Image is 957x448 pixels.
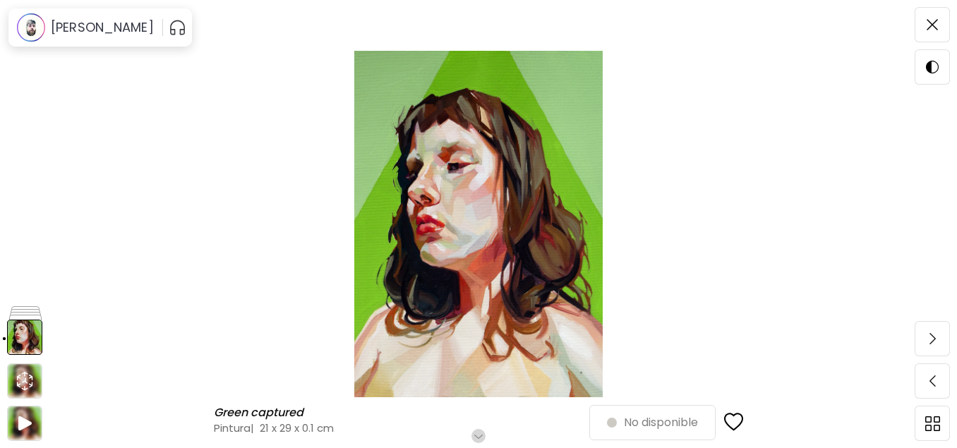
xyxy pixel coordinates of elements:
[214,406,307,420] h6: Green captured
[169,16,186,39] button: pauseOutline IconGradient Icon
[214,420,607,435] h4: Pintura | 21 x 29 x 0.1 cm
[51,19,154,36] h6: [PERSON_NAME]
[13,370,36,392] div: animation
[716,404,752,442] button: favorites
